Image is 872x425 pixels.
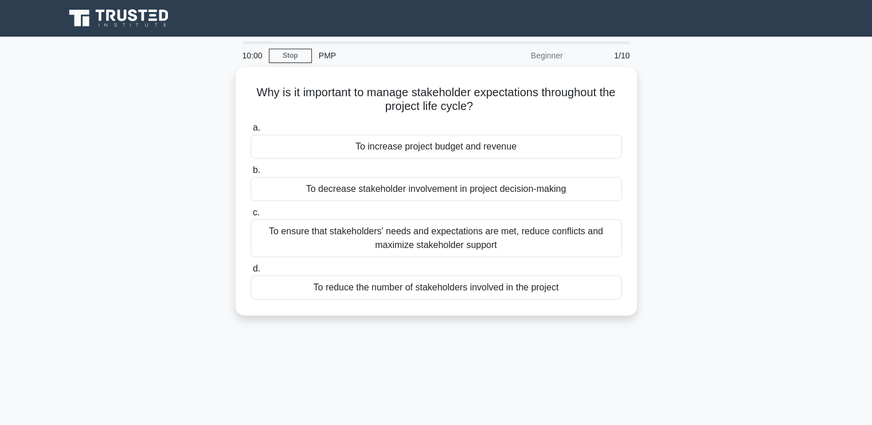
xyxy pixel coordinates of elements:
div: To decrease stakeholder involvement in project decision-making [251,177,622,201]
div: 1/10 [570,44,637,67]
div: 10:00 [236,44,269,67]
h5: Why is it important to manage stakeholder expectations throughout the project life cycle? [249,85,623,114]
div: To reduce the number of stakeholders involved in the project [251,276,622,300]
div: To ensure that stakeholders' needs and expectations are met, reduce conflicts and maximize stakeh... [251,219,622,257]
span: d. [253,263,260,273]
span: a. [253,123,260,132]
div: Beginner [470,44,570,67]
a: Stop [269,49,312,63]
span: b. [253,165,260,175]
span: c. [253,207,260,217]
div: To increase project budget and revenue [251,135,622,159]
div: PMP [312,44,470,67]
